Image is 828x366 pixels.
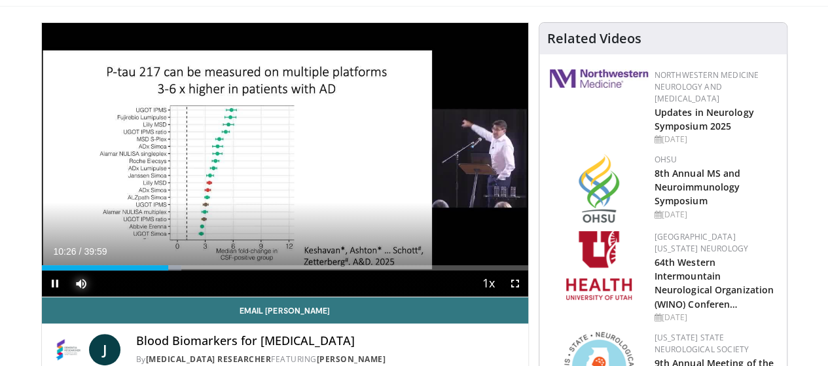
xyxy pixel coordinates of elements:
a: [GEOGRAPHIC_DATA][US_STATE] Neurology [655,231,748,254]
div: Progress Bar [42,265,528,270]
div: [DATE] [655,312,776,323]
img: Dementia Researcher [52,334,84,365]
div: By FEATURING [136,354,518,365]
div: [DATE] [655,209,776,221]
a: 8th Annual MS and Neuroimmunology Symposium [655,167,741,207]
a: [MEDICAL_DATA] Researcher [146,354,272,365]
a: J [89,334,120,365]
span: 10:26 [54,246,77,257]
a: Email [PERSON_NAME] [42,297,528,323]
a: 64th Western Intermountain Neurological Organization (WINO) Conferen… [655,256,774,310]
button: Mute [68,270,94,297]
span: / [79,246,82,257]
button: Pause [42,270,68,297]
h4: Blood Biomarkers for [MEDICAL_DATA] [136,334,518,348]
img: 2a462fb6-9365-492a-ac79-3166a6f924d8.png.150x105_q85_autocrop_double_scale_upscale_version-0.2.jpg [550,69,648,88]
button: Playback Rate [476,270,502,297]
a: Northwestern Medicine Neurology and [MEDICAL_DATA] [655,69,759,104]
a: [US_STATE] State Neurological Society [655,332,749,355]
a: Updates in Neurology Symposium 2025 [655,106,754,132]
img: f6362829-b0a3-407d-a044-59546adfd345.png.150x105_q85_autocrop_double_scale_upscale_version-0.2.png [566,231,632,300]
div: [DATE] [655,134,776,145]
video-js: Video Player [42,23,528,297]
button: Fullscreen [502,270,528,297]
img: da959c7f-65a6-4fcf-a939-c8c702e0a770.png.150x105_q85_autocrop_double_scale_upscale_version-0.2.png [579,154,619,223]
a: [PERSON_NAME] [317,354,386,365]
a: OHSU [655,154,677,165]
span: 39:59 [84,246,107,257]
h4: Related Videos [547,31,641,46]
